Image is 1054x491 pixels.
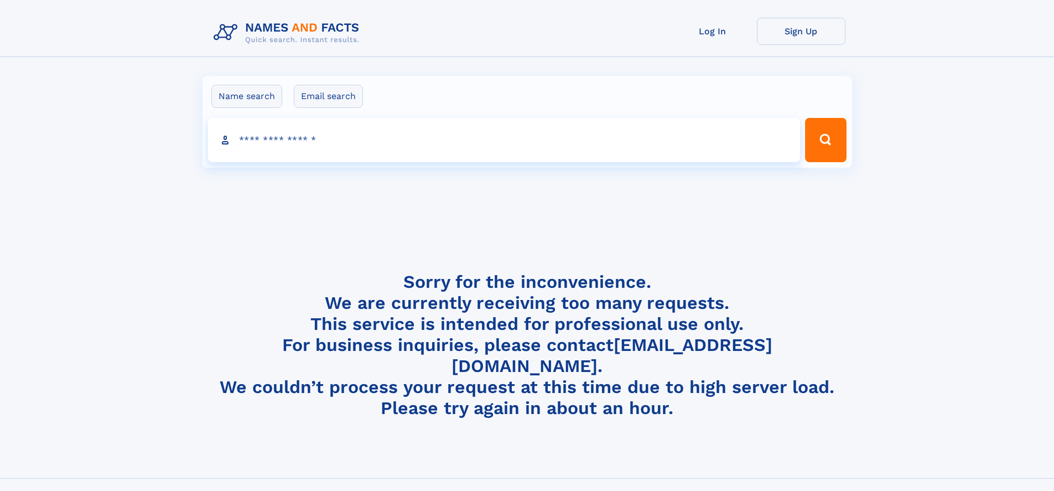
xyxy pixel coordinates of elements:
[668,18,757,45] a: Log In
[208,118,801,162] input: search input
[294,85,363,108] label: Email search
[805,118,846,162] button: Search Button
[209,18,368,48] img: Logo Names and Facts
[209,271,845,419] h4: Sorry for the inconvenience. We are currently receiving too many requests. This service is intend...
[757,18,845,45] a: Sign Up
[451,334,772,376] a: [EMAIL_ADDRESS][DOMAIN_NAME]
[211,85,282,108] label: Name search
